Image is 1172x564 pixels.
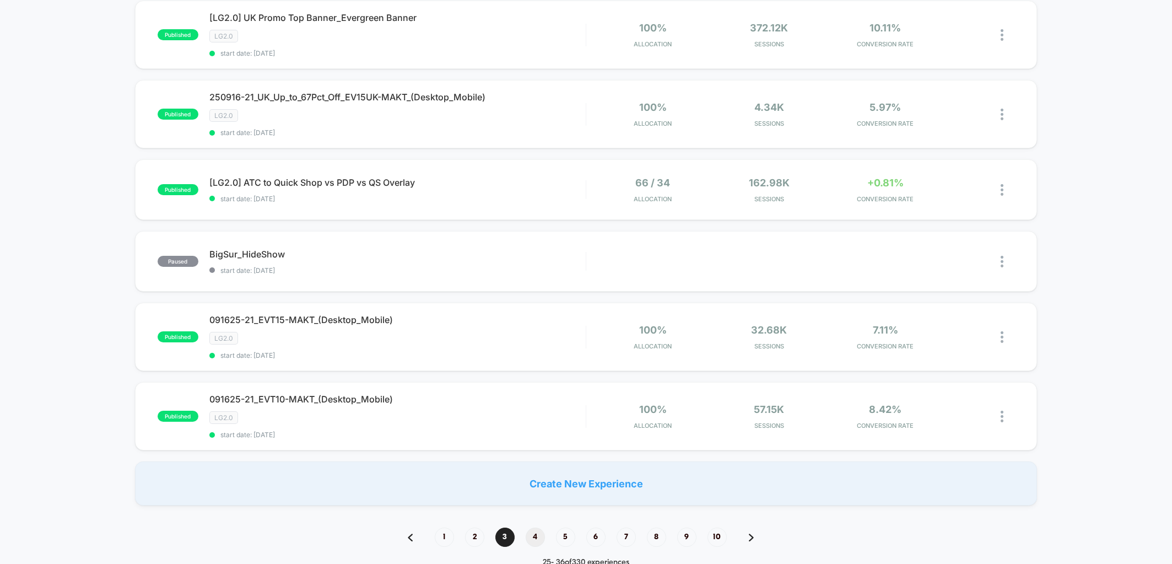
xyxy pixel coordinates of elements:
span: published [158,331,198,342]
span: published [158,184,198,195]
span: published [158,411,198,422]
span: 4 [526,528,545,547]
span: 162.98k [749,177,790,189]
span: +0.81% [867,177,904,189]
span: 6 [586,528,606,547]
span: 091625-21_EVT15-MAKT_(Desktop_Mobile) [209,314,586,325]
span: published [158,109,198,120]
span: 7.11% [873,324,898,336]
span: 091625-21_EVT10-MAKT_(Desktop_Mobile) [209,394,586,405]
span: Allocation [634,195,672,203]
img: close [1001,256,1003,267]
span: paused [158,256,198,267]
span: Allocation [634,40,672,48]
img: pagination forward [749,534,754,541]
span: LG2.0 [209,30,238,42]
span: start date: [DATE] [209,128,586,137]
span: Allocation [634,120,672,127]
span: 250916-21_UK_Up_to_67Pct_Off_EV15UK-MAKT_(Desktop_Mobile) [209,92,586,103]
span: Sessions [714,342,824,350]
span: CONVERSION RATE [830,40,941,48]
span: 100% [639,101,667,113]
span: 7 [617,528,636,547]
span: published [158,29,198,40]
span: 10 [707,528,727,547]
span: 100% [639,324,667,336]
span: start date: [DATE] [209,49,586,57]
span: 57.15k [754,404,784,415]
span: LG2.0 [209,332,238,345]
span: Allocation [634,342,672,350]
img: close [1001,331,1003,343]
span: LG2.0 [209,411,238,424]
span: CONVERSION RATE [830,422,941,429]
span: 1 [435,528,454,547]
span: 8.42% [869,404,901,415]
span: 8 [647,528,666,547]
span: 100% [639,22,667,34]
span: CONVERSION RATE [830,120,941,127]
span: 10.11% [869,22,901,34]
img: close [1001,411,1003,422]
span: start date: [DATE] [209,266,586,275]
img: pagination back [408,534,413,541]
span: Sessions [714,195,824,203]
span: start date: [DATE] [209,351,586,359]
img: close [1001,109,1003,120]
span: start date: [DATE] [209,195,586,203]
div: Create New Experience [135,461,1038,506]
img: close [1001,184,1003,196]
span: CONVERSION RATE [830,342,941,350]
img: close [1001,29,1003,41]
span: 3 [495,528,515,547]
span: Sessions [714,120,824,127]
span: 5.97% [869,101,901,113]
span: start date: [DATE] [209,431,586,439]
span: 4.34k [754,101,784,113]
span: Sessions [714,422,824,429]
span: 66 / 34 [635,177,670,189]
span: [LG2.0] ATC to Quick Shop vs PDP vs QS Overlay [209,177,586,188]
span: 2 [465,528,484,547]
span: 372.12k [750,22,788,34]
span: 32.68k [751,324,787,336]
span: BigSur_HideShow [209,249,586,260]
span: Sessions [714,40,824,48]
span: [LG2.0] UK Promo Top Banner_Evergreen Banner [209,12,586,23]
span: 100% [639,404,667,415]
span: 5 [556,528,575,547]
span: CONVERSION RATE [830,195,941,203]
span: LG2.0 [209,109,238,122]
span: Allocation [634,422,672,429]
span: 9 [677,528,696,547]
